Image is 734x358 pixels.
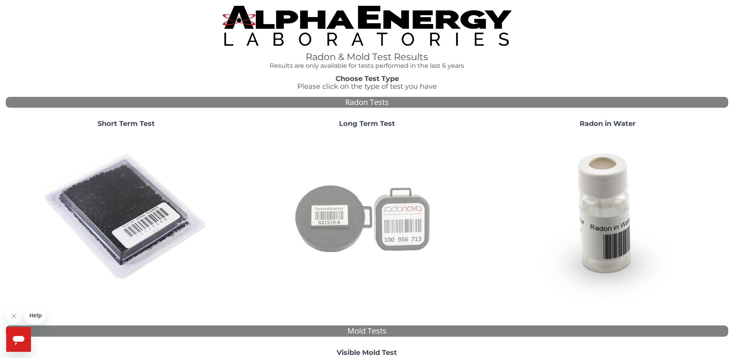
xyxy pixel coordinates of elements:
[6,308,22,324] iframe: Close message
[284,134,450,301] img: Radtrak2vsRadtrak3.jpg
[25,307,45,324] iframe: Message from company
[98,119,155,128] strong: Short Term Test
[222,62,512,69] h4: Results are only available for tests performed in the last 6 years
[337,348,397,357] strong: Visible Mold Test
[580,119,636,128] strong: Radon in Water
[43,134,209,301] img: ShortTerm.jpg
[6,325,728,337] div: Mold Tests
[525,134,691,301] img: RadoninWater.jpg
[297,82,437,91] span: Please click on the type of test you have
[6,327,31,352] iframe: Button to launch messaging window
[222,6,512,46] img: TightCrop.jpg
[335,74,399,83] strong: Choose Test Type
[6,97,728,108] div: Radon Tests
[222,52,512,62] h1: Radon & Mold Test Results
[339,119,395,128] strong: Long Term Test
